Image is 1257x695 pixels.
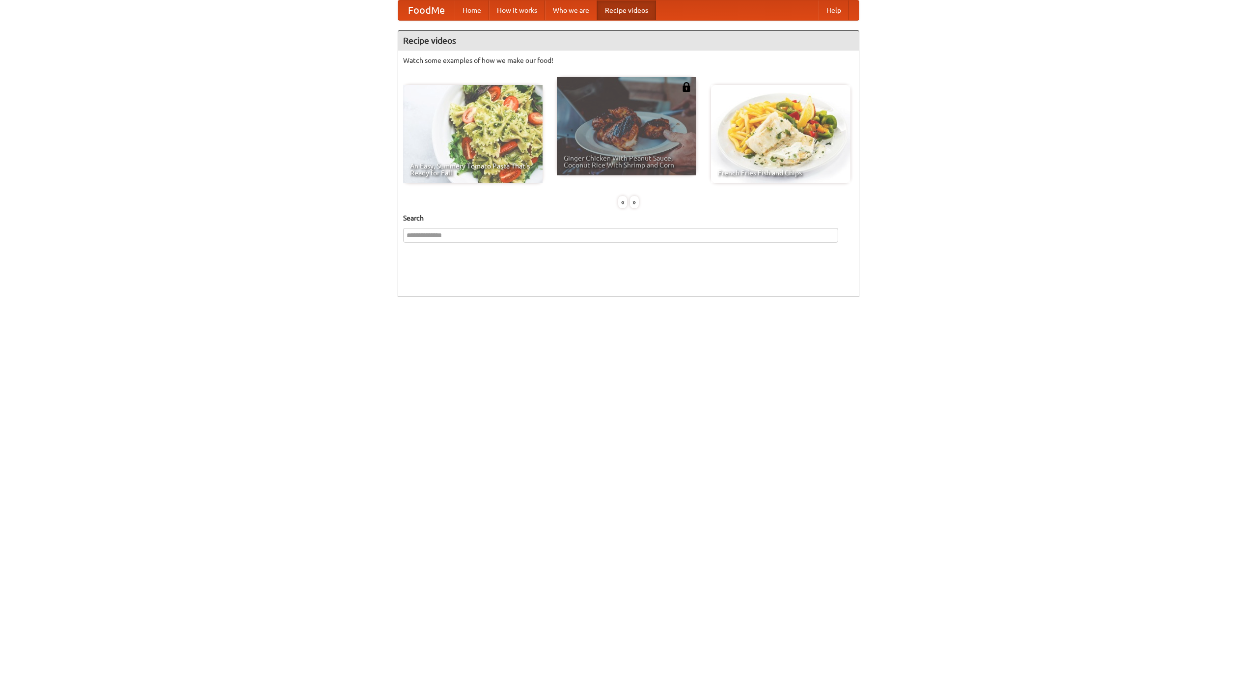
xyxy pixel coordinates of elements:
[682,82,691,92] img: 483408.png
[711,85,850,183] a: French Fries Fish and Chips
[403,213,854,223] h5: Search
[489,0,545,20] a: How it works
[545,0,597,20] a: Who we are
[618,196,627,208] div: «
[630,196,639,208] div: »
[597,0,656,20] a: Recipe videos
[398,31,859,51] h4: Recipe videos
[819,0,849,20] a: Help
[410,163,536,176] span: An Easy, Summery Tomato Pasta That's Ready for Fall
[455,0,489,20] a: Home
[403,85,543,183] a: An Easy, Summery Tomato Pasta That's Ready for Fall
[398,0,455,20] a: FoodMe
[718,169,844,176] span: French Fries Fish and Chips
[403,56,854,65] p: Watch some examples of how we make our food!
